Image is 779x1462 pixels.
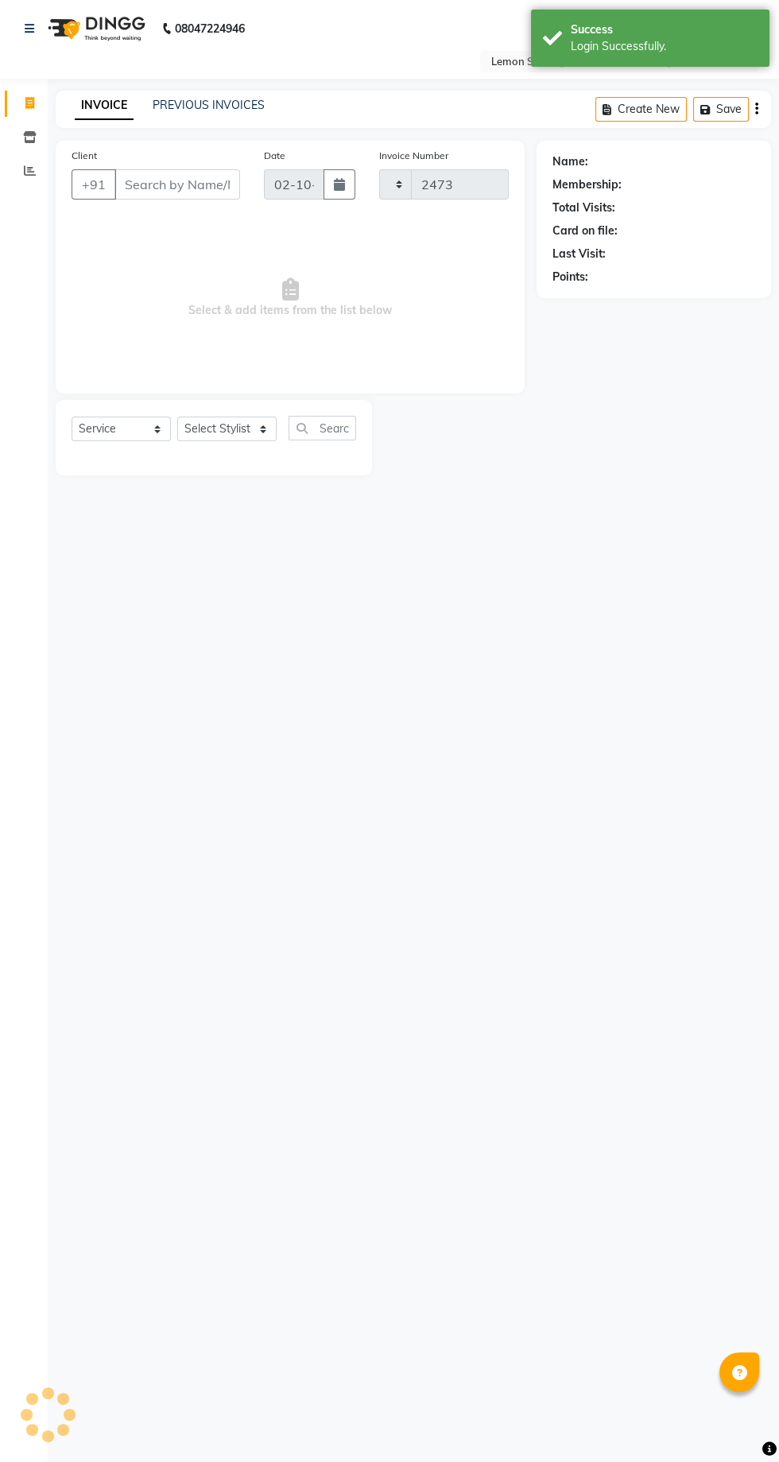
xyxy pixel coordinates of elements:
[72,169,116,200] button: +91
[693,97,749,122] button: Save
[379,149,448,163] label: Invoice Number
[289,416,356,440] input: Search or Scan
[552,246,606,262] div: Last Visit:
[552,153,588,170] div: Name:
[72,219,509,378] span: Select & add items from the list below
[153,98,265,112] a: PREVIOUS INVOICES
[552,176,622,193] div: Membership:
[41,6,149,51] img: logo
[264,149,285,163] label: Date
[571,38,758,55] div: Login Successfully.
[552,269,588,285] div: Points:
[114,169,240,200] input: Search by Name/Mobile/Email/Code
[75,91,134,120] a: INVOICE
[72,149,97,163] label: Client
[175,6,245,51] b: 08047224946
[595,97,687,122] button: Create New
[571,21,758,38] div: Success
[552,200,615,216] div: Total Visits:
[552,223,618,239] div: Card on file:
